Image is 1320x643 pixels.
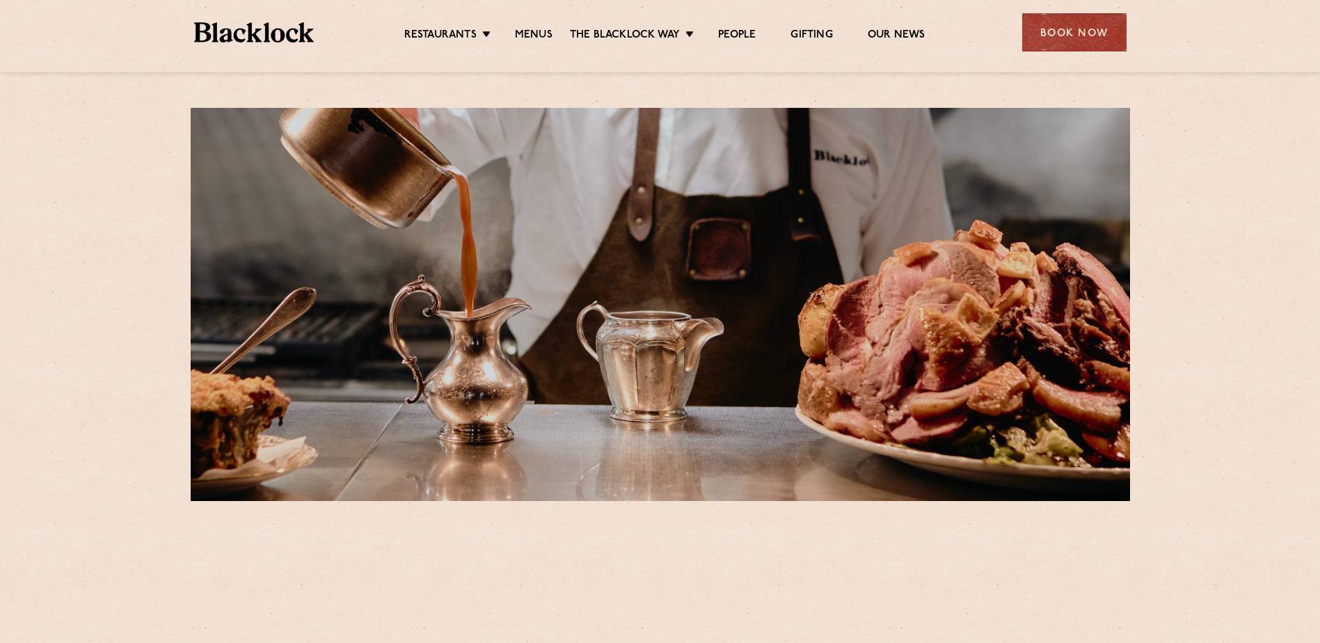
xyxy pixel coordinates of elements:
a: Restaurants [404,29,477,44]
a: People [718,29,756,44]
a: Menus [515,29,552,44]
div: Book Now [1022,13,1127,51]
img: BL_Textured_Logo-footer-cropped.svg [194,22,315,42]
a: Gifting [790,29,832,44]
a: The Blacklock Way [570,29,680,44]
a: Our News [868,29,925,44]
